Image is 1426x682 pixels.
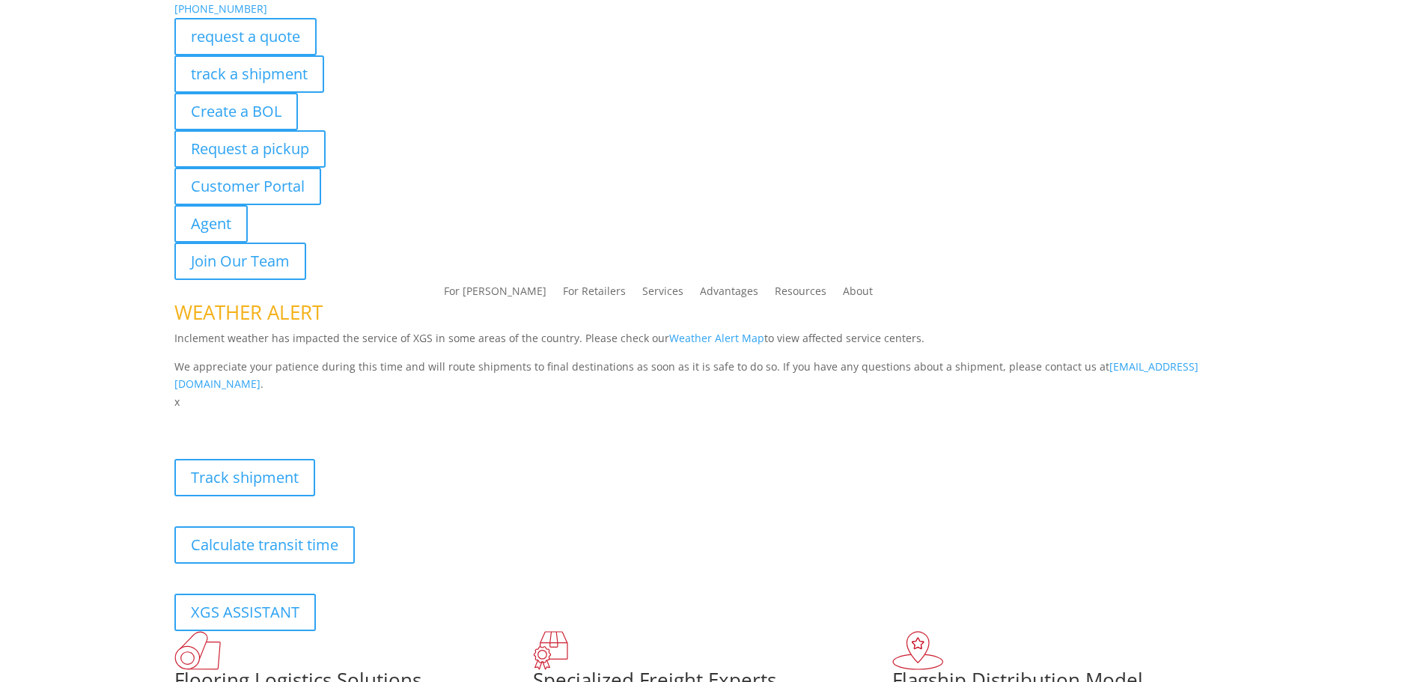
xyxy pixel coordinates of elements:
a: Customer Portal [174,168,321,205]
img: xgs-icon-flagship-distribution-model-red [892,631,944,670]
a: Join Our Team [174,243,306,280]
a: request a quote [174,18,317,55]
img: xgs-icon-focused-on-flooring-red [533,631,568,670]
a: Resources [775,286,826,302]
a: track a shipment [174,55,324,93]
a: For Retailers [563,286,626,302]
p: x [174,393,1252,411]
b: Visibility, transparency, and control for your entire supply chain. [174,413,508,427]
img: xgs-icon-total-supply-chain-intelligence-red [174,631,221,670]
a: About [843,286,873,302]
a: Calculate transit time [174,526,355,564]
a: Agent [174,205,248,243]
a: Create a BOL [174,93,298,130]
p: We appreciate your patience during this time and will route shipments to final destinations as so... [174,358,1252,394]
a: [PHONE_NUMBER] [174,1,267,16]
span: WEATHER ALERT [174,299,323,326]
a: For [PERSON_NAME] [444,286,546,302]
a: Advantages [700,286,758,302]
a: Services [642,286,683,302]
a: Track shipment [174,459,315,496]
a: XGS ASSISTANT [174,594,316,631]
p: Inclement weather has impacted the service of XGS in some areas of the country. Please check our ... [174,329,1252,358]
a: Request a pickup [174,130,326,168]
a: Weather Alert Map [669,331,764,345]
